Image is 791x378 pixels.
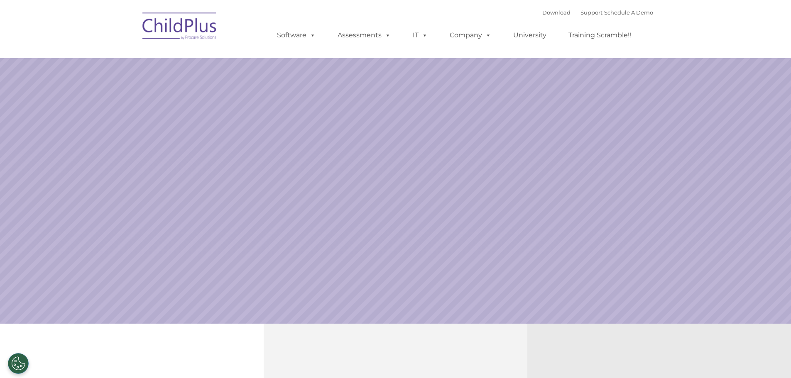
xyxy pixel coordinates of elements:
a: Support [580,9,602,16]
button: Cookies Settings [8,353,29,374]
a: Company [441,27,500,44]
font: | [542,9,653,16]
a: IT [404,27,436,44]
a: Schedule A Demo [604,9,653,16]
img: ChildPlus by Procare Solutions [138,7,221,48]
a: Download [542,9,571,16]
a: Training Scramble!! [560,27,639,44]
a: University [505,27,555,44]
a: Assessments [329,27,399,44]
a: Software [269,27,324,44]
